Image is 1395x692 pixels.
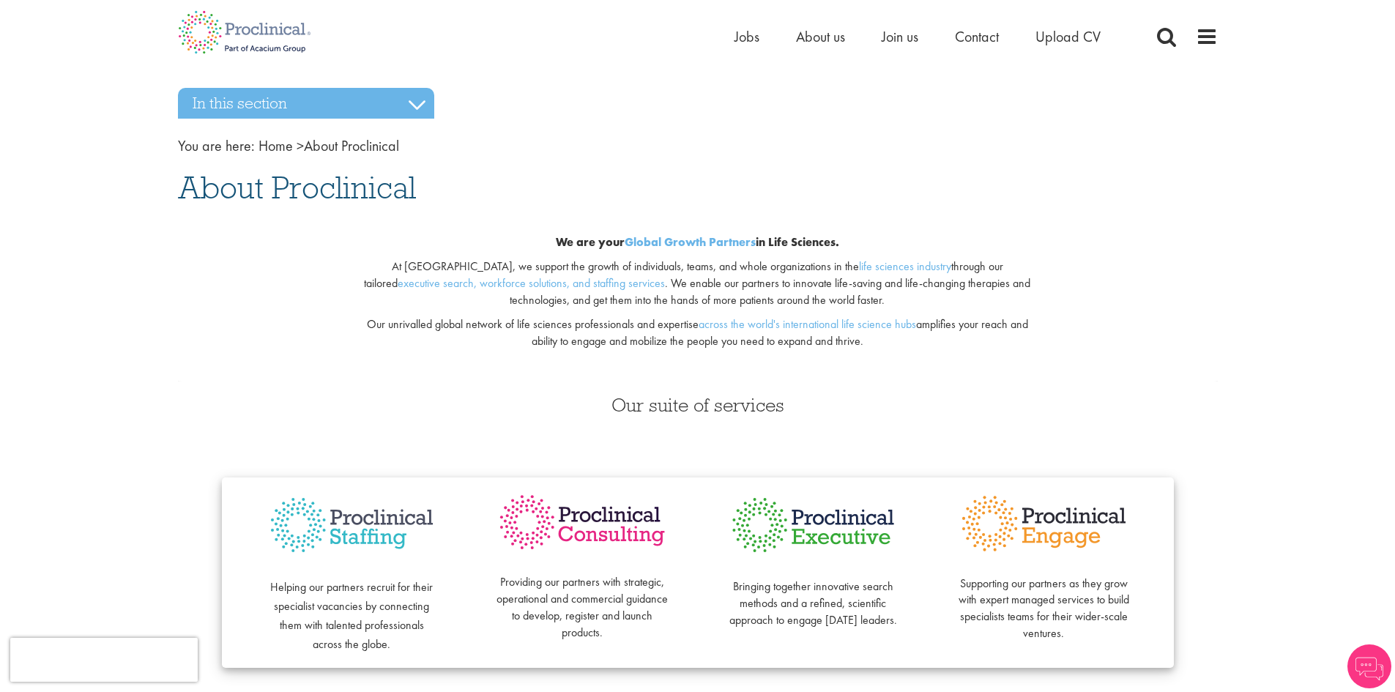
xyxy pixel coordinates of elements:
[10,638,198,682] iframe: reCAPTCHA
[266,492,438,559] img: Proclinical Staffing
[699,316,916,332] a: across the world's international life science hubs
[958,492,1130,555] img: Proclinical Engage
[734,27,759,46] a: Jobs
[882,27,918,46] a: Join us
[496,558,669,641] p: Providing our partners with strategic, operational and commercial guidance to develop, register a...
[958,559,1130,642] p: Supporting our partners as they grow with expert managed services to build specialists teams for ...
[1347,644,1391,688] img: Chatbot
[398,275,665,291] a: executive search, workforce solutions, and staffing services
[496,492,669,553] img: Proclinical Consulting
[1035,27,1101,46] a: Upload CV
[727,492,899,558] img: Proclinical Executive
[297,136,304,155] span: >
[354,258,1041,309] p: At [GEOGRAPHIC_DATA], we support the growth of individuals, teams, and whole organizations in the...
[178,168,416,207] span: About Proclinical
[258,136,399,155] span: About Proclinical
[796,27,845,46] a: About us
[270,579,433,652] span: Helping our partners recruit for their specialist vacancies by connecting them with talented prof...
[178,88,434,119] h3: In this section
[727,562,899,628] p: Bringing together innovative search methods and a refined, scientific approach to engage [DATE] l...
[955,27,999,46] a: Contact
[556,234,839,250] b: We are your in Life Sciences.
[625,234,756,250] a: Global Growth Partners
[178,395,1218,414] h3: Our suite of services
[178,136,255,155] span: You are here:
[258,136,293,155] a: breadcrumb link to Home
[859,258,951,274] a: life sciences industry
[354,316,1041,350] p: Our unrivalled global network of life sciences professionals and expertise amplifies your reach a...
